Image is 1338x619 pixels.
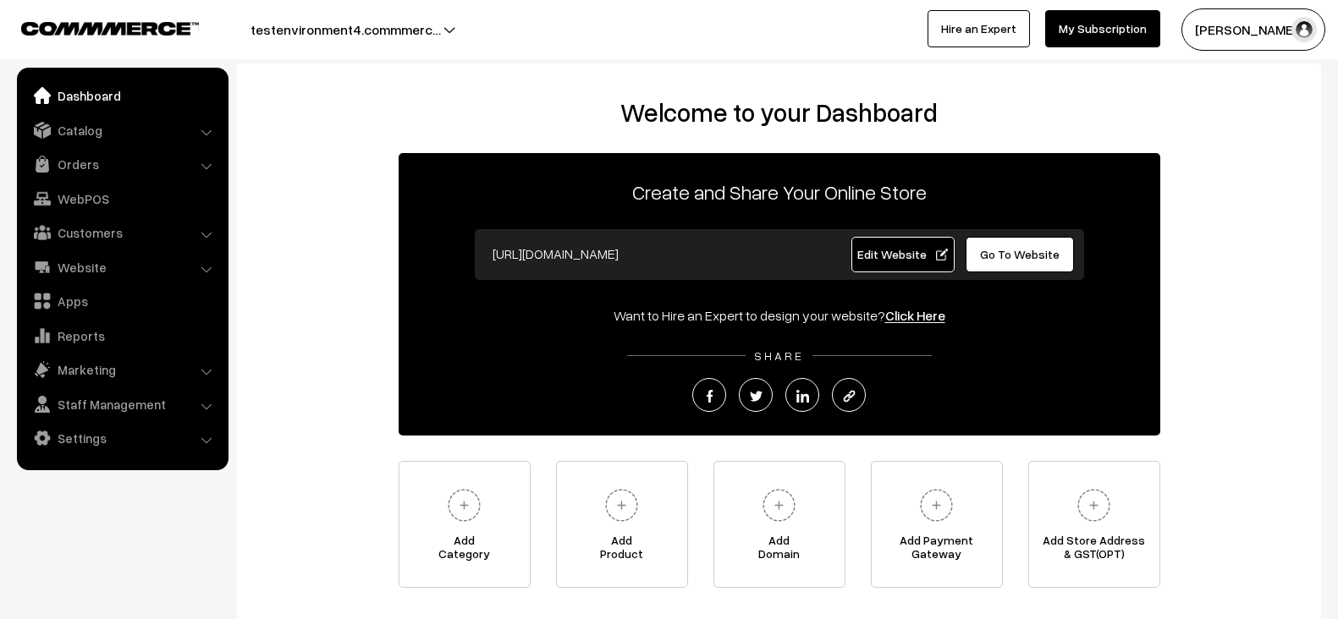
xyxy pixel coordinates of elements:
span: Add Payment Gateway [872,534,1002,567]
a: Staff Management [21,389,223,419]
div: Want to Hire an Expert to design your website? [399,305,1160,326]
span: SHARE [746,348,812,363]
img: plus.svg [598,482,645,529]
a: Customers [21,217,223,248]
span: Add Product [557,534,687,567]
span: Go To Website [980,247,1060,261]
a: Apps [21,286,223,316]
a: Dashboard [21,80,223,111]
a: My Subscription [1045,10,1160,47]
a: Add Store Address& GST(OPT) [1028,461,1160,588]
a: AddCategory [399,461,531,588]
a: Add PaymentGateway [871,461,1003,588]
a: AddDomain [713,461,845,588]
a: Marketing [21,354,223,385]
img: plus.svg [1071,482,1117,529]
a: Settings [21,423,223,453]
img: user [1291,17,1317,42]
img: COMMMERCE [21,22,199,35]
p: Create and Share Your Online Store [399,177,1160,207]
h2: Welcome to your Dashboard [254,97,1304,128]
a: Hire an Expert [928,10,1030,47]
a: WebPOS [21,184,223,214]
img: plus.svg [913,482,960,529]
img: plus.svg [441,482,487,529]
a: Catalog [21,115,223,145]
img: plus.svg [756,482,802,529]
a: Website [21,252,223,282]
span: Edit Website [857,247,948,261]
a: COMMMERCE [21,17,169,37]
span: Add Domain [714,534,845,567]
a: Go To Website [966,237,1075,272]
a: AddProduct [556,461,688,588]
a: Edit Website [851,237,955,272]
a: Orders [21,149,223,179]
span: Add Store Address & GST(OPT) [1029,534,1159,567]
a: Click Here [885,307,945,324]
span: Add Category [399,534,530,567]
button: testenvironment4.commmerc… [191,8,500,51]
button: [PERSON_NAME] [1181,8,1325,51]
a: Reports [21,320,223,351]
